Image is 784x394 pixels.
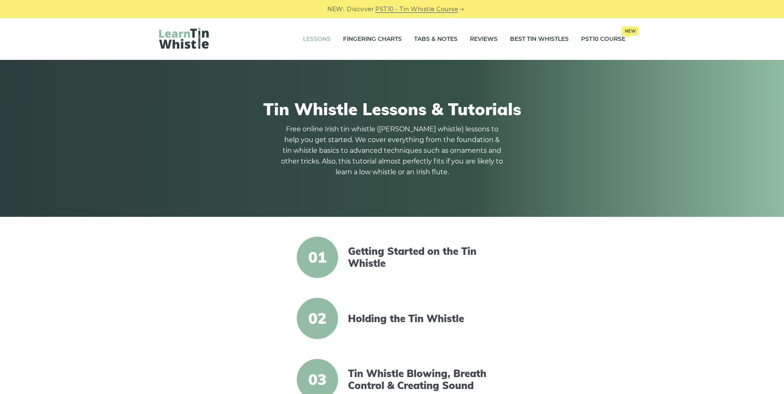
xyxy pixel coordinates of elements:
a: Holding the Tin Whistle [348,313,490,325]
img: LearnTinWhistle.com [159,28,209,49]
a: PST10 CourseNew [581,29,625,50]
span: 01 [297,237,338,278]
a: Lessons [303,29,331,50]
span: New [622,26,639,36]
a: Getting Started on the Tin Whistle [348,245,490,269]
a: Tin Whistle Blowing, Breath Control & Creating Sound [348,368,490,392]
span: 02 [297,298,338,339]
a: Fingering Charts [343,29,402,50]
a: Tabs & Notes [414,29,458,50]
a: Reviews [470,29,498,50]
a: Best Tin Whistles [510,29,569,50]
p: Free online Irish tin whistle ([PERSON_NAME] whistle) lessons to help you get started. We cover e... [281,124,504,178]
h1: Tin Whistle Lessons & Tutorials [159,99,625,119]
